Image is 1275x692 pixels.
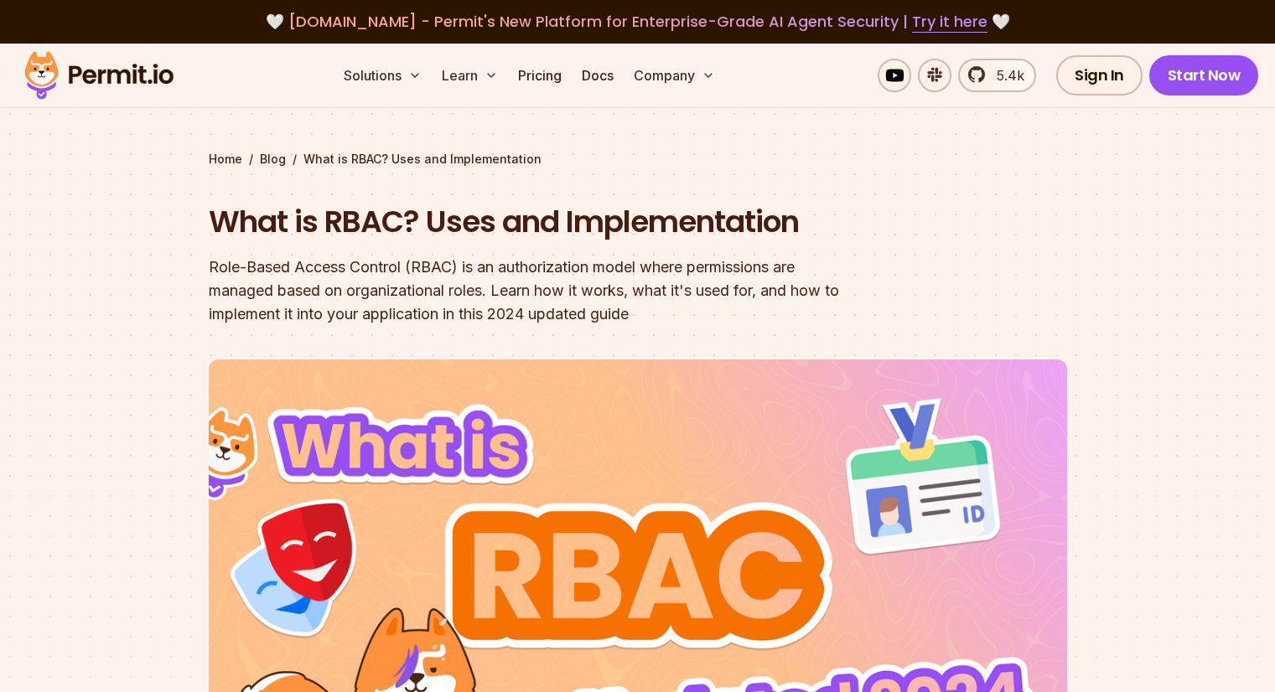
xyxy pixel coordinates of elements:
[511,59,568,92] a: Pricing
[40,10,1235,34] div: 🤍 🤍
[17,47,181,104] img: Permit logo
[337,59,428,92] button: Solutions
[1149,55,1259,96] a: Start Now
[958,59,1036,92] a: 5.4k
[209,151,242,168] a: Home
[912,11,987,33] a: Try it here
[987,65,1024,85] span: 5.4k
[435,59,505,92] button: Learn
[260,151,286,168] a: Blog
[288,11,987,32] span: [DOMAIN_NAME] - Permit's New Platform for Enterprise-Grade AI Agent Security |
[627,59,722,92] button: Company
[575,59,620,92] a: Docs
[1056,55,1143,96] a: Sign In
[209,201,853,243] h1: What is RBAC? Uses and Implementation
[209,151,1067,168] div: / /
[209,256,853,326] div: Role-Based Access Control (RBAC) is an authorization model where permissions are managed based on...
